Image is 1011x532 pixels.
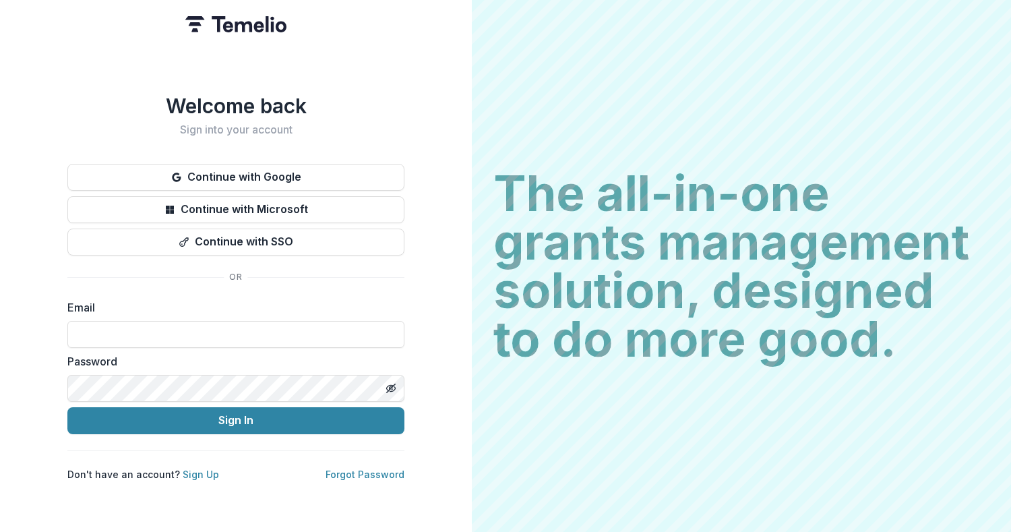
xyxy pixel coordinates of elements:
[67,123,404,136] h2: Sign into your account
[67,164,404,191] button: Continue with Google
[67,407,404,434] button: Sign In
[326,469,404,480] a: Forgot Password
[67,299,396,316] label: Email
[183,469,219,480] a: Sign Up
[67,353,396,370] label: Password
[67,229,404,256] button: Continue with SSO
[185,16,286,32] img: Temelio
[67,196,404,223] button: Continue with Microsoft
[67,467,219,481] p: Don't have an account?
[380,378,402,399] button: Toggle password visibility
[67,94,404,118] h1: Welcome back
